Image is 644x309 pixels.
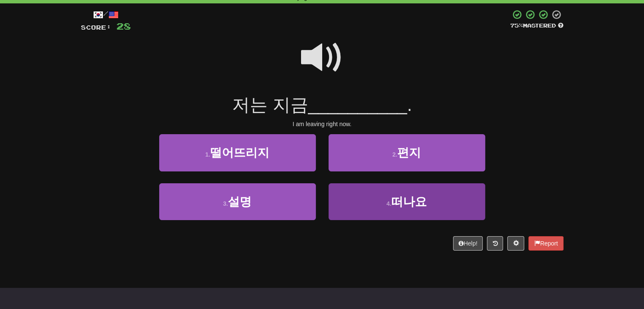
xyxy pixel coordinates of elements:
span: Score: [81,24,111,31]
span: 편지 [397,146,421,159]
div: / [81,9,131,20]
small: 2 . [392,151,398,158]
button: 3.설명 [159,183,316,220]
button: Report [528,236,563,251]
span: __________ [308,95,407,115]
span: 떠나요 [391,195,427,208]
span: 75 % [510,22,523,29]
small: 3 . [223,200,228,207]
div: I am leaving right now. [81,120,564,128]
span: 28 [116,21,131,31]
button: Round history (alt+y) [487,236,503,251]
span: 설명 [228,195,252,208]
div: Mastered [510,22,564,30]
button: 4.떠나요 [329,183,485,220]
small: 1 . [205,151,210,158]
span: 저는 지금 [232,95,308,115]
small: 4 . [387,200,392,207]
span: 떨어뜨리지 [210,146,269,159]
button: 1.떨어뜨리지 [159,134,316,171]
button: Help! [453,236,483,251]
button: 2.편지 [329,134,485,171]
span: . [407,95,412,115]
